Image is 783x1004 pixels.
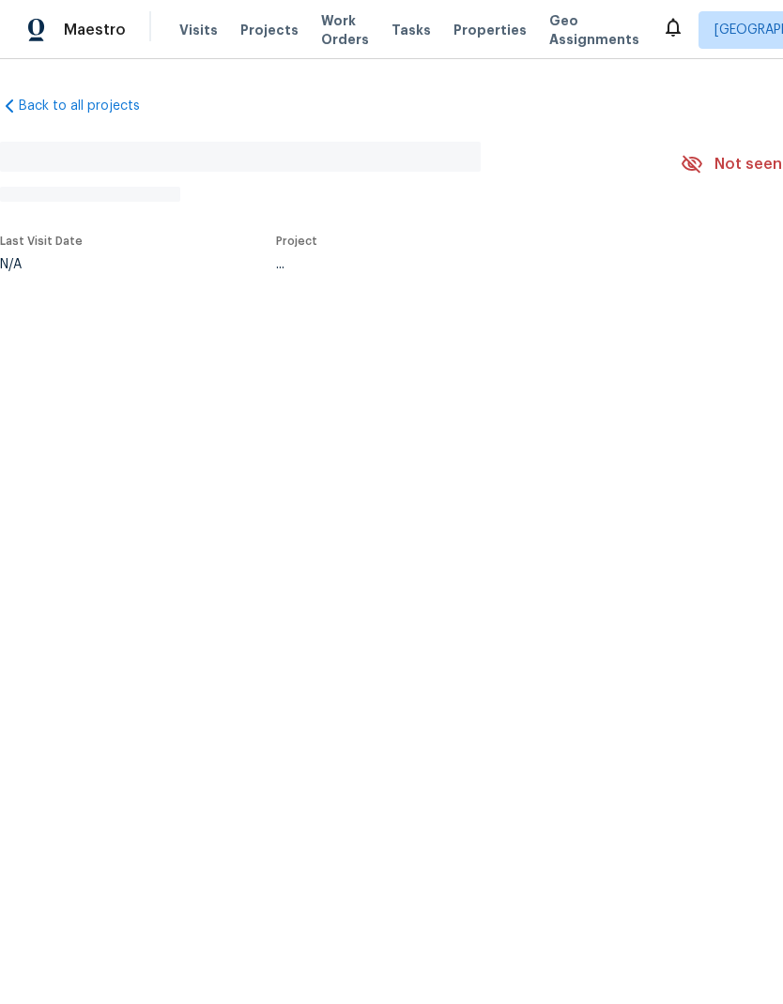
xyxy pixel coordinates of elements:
[64,21,126,39] span: Maestro
[453,21,527,39] span: Properties
[276,236,317,247] span: Project
[240,21,299,39] span: Projects
[321,11,369,49] span: Work Orders
[276,258,637,271] div: ...
[391,23,431,37] span: Tasks
[179,21,218,39] span: Visits
[549,11,639,49] span: Geo Assignments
